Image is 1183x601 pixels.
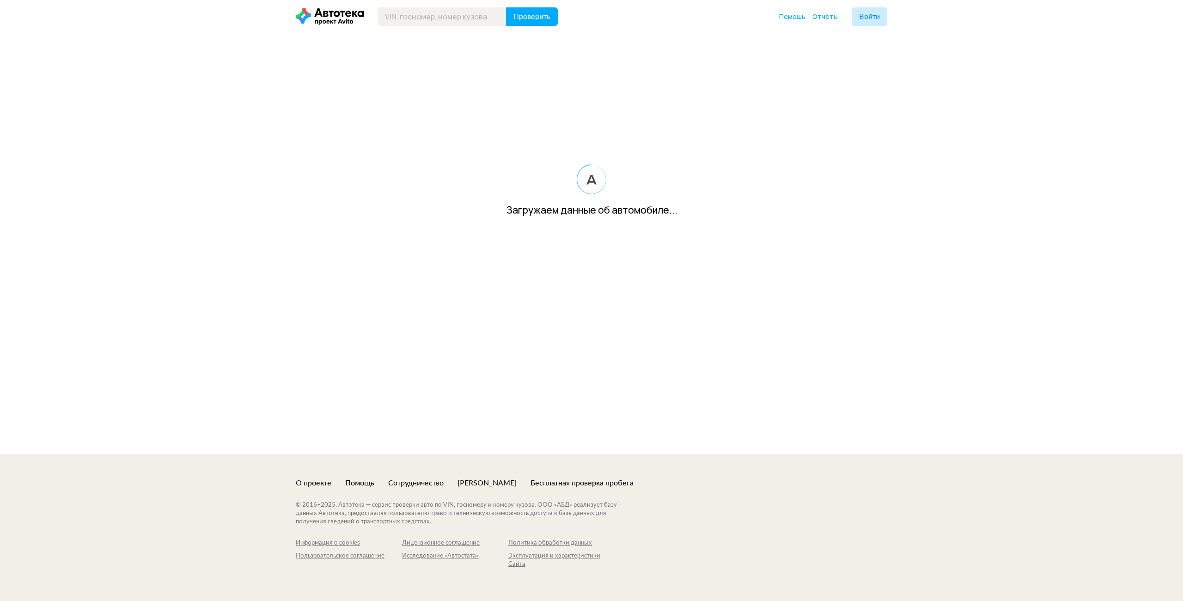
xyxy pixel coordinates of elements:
a: Эксплуатация и характеристики Сайта [508,552,615,569]
div: Пользовательское соглашение [296,552,402,560]
a: [PERSON_NAME] [457,478,517,488]
span: Проверить [513,13,550,20]
div: Исследование «Автостата» [402,552,508,560]
div: Загружаем данные об автомобиле... [506,203,677,217]
button: Войти [852,7,887,26]
a: Помощь [779,12,805,21]
a: О проекте [296,478,331,488]
a: Исследование «Автостата» [402,552,508,569]
div: © 2016– 2025 . Автотека — сервис проверки авто по VIN, госномеру и номеру кузова. ООО «АБД» реали... [296,501,635,526]
input: VIN, госномер, номер кузова [378,7,506,26]
a: Отчёты [812,12,838,21]
a: Лицензионное соглашение [402,539,508,547]
button: Проверить [506,7,558,26]
a: Помощь [345,478,374,488]
span: Войти [859,13,880,20]
a: Сотрудничество [388,478,444,488]
a: Политика обработки данных [508,539,615,547]
a: Информация о cookies [296,539,402,547]
a: Пользовательское соглашение [296,552,402,569]
a: Бесплатная проверка пробега [531,478,634,488]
